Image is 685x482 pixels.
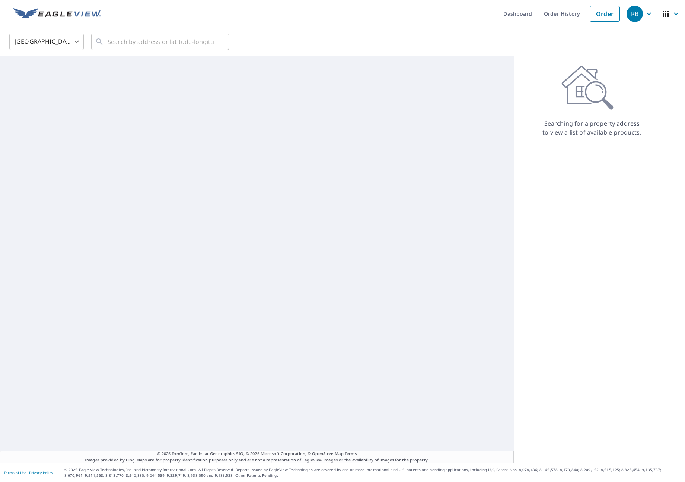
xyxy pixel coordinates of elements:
[542,119,642,137] p: Searching for a property address to view a list of available products.
[13,8,101,19] img: EV Logo
[345,451,357,456] a: Terms
[29,470,53,475] a: Privacy Policy
[4,470,53,475] p: |
[9,31,84,52] div: [GEOGRAPHIC_DATA]
[312,451,343,456] a: OpenStreetMap
[4,470,27,475] a: Terms of Use
[157,451,357,457] span: © 2025 TomTom, Earthstar Geographics SIO, © 2025 Microsoft Corporation, ©
[627,6,643,22] div: RB
[590,6,620,22] a: Order
[108,31,214,52] input: Search by address or latitude-longitude
[64,467,681,478] p: © 2025 Eagle View Technologies, Inc. and Pictometry International Corp. All Rights Reserved. Repo...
